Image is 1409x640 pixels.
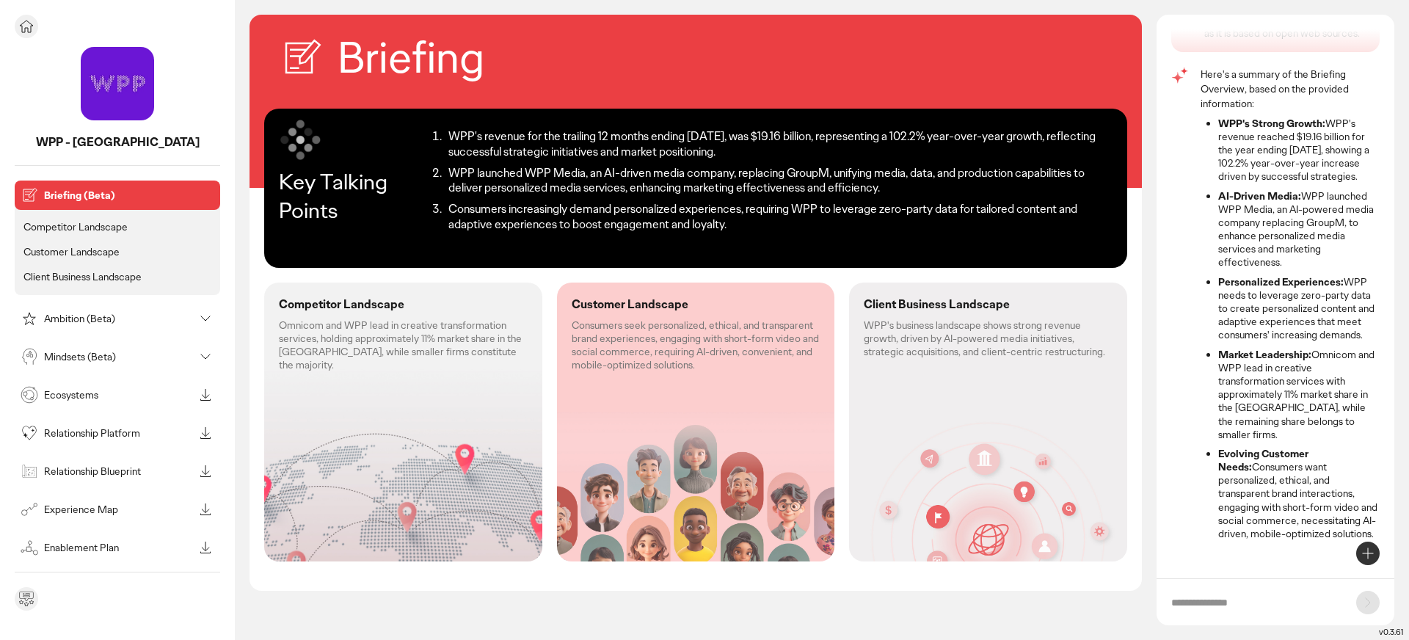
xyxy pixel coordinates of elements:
p: Customer Landscape [572,297,688,313]
p: Ecosystems [44,390,194,400]
li: Consumers increasingly demand personalized experiences, requiring WPP to leverage zero-party data... [444,202,1113,233]
p: Here's a summary of the Briefing Overview, based on the provided information: [1201,67,1380,111]
p: Mindsets (Beta) [44,352,194,362]
strong: AI-Driven Media: [1218,189,1301,203]
h2: Briefing [338,29,484,87]
img: symbol [279,117,323,161]
p: Competitor Landscape [23,220,128,233]
div: Send feedback [15,587,38,611]
p: Ambition (Beta) [44,313,194,324]
p: Briefing (Beta) [44,190,214,200]
p: Consumers seek personalized, ethical, and transparent brand experiences, engaging with short-form... [572,319,820,372]
p: Experience Map [44,504,194,514]
li: Consumers want personalized, ethical, and transparent brand interactions, engaging with short-for... [1218,447,1380,540]
p: Relationship Platform [44,428,194,438]
strong: Evolving Customer Needs: [1218,447,1308,473]
li: WPP launched WPP Media, an AI-powered media company replacing GroupM, to enhance personalized med... [1218,189,1380,269]
p: Competitor Landscape [279,297,404,313]
li: WPP's revenue reached $19.16 billion for the year ending [DATE], showing a 102.2% year-over-year ... [1218,117,1380,183]
li: WPP's revenue for the trailing 12 months ending [DATE], was $19.16 billion, representing a 102.2%... [444,129,1113,160]
p: WPP's business landscape shows strong revenue growth, driven by AI-powered media initiatives, str... [864,319,1113,359]
img: project avatar [81,47,154,120]
p: Client Business Landscape [23,270,142,283]
p: Customer Landscape [23,245,120,258]
strong: WPP's Strong Growth: [1218,117,1325,130]
p: Omnicom and WPP lead in creative transformation services, holding approximately 11% market share ... [279,319,528,372]
li: WPP needs to leverage zero-party data to create personalized content and adaptive experiences tha... [1218,275,1380,342]
li: Omnicom and WPP lead in creative transformation services with approximately 11% market share in t... [1218,348,1380,441]
li: WPP launched WPP Media, an AI-driven media company, replacing GroupM, unifying media, data, and p... [444,166,1113,197]
p: Client Business Landscape [864,297,1010,313]
p: WPP - USA [15,135,220,150]
p: Relationship Blueprint [44,466,194,476]
p: Key Talking Points [279,167,425,225]
strong: Personalized Experiences: [1218,275,1344,288]
strong: Market Leadership: [1218,348,1311,361]
p: Enablement Plan [44,542,194,553]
